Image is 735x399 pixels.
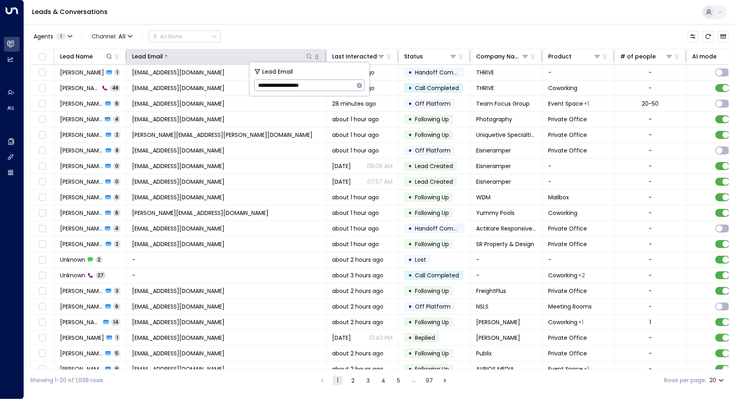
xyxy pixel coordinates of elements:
div: 20 [709,375,726,386]
span: about 2 hours ago [332,318,383,326]
span: Following Up [415,193,449,201]
div: - [649,68,652,76]
div: # of people [620,52,673,61]
span: FreightPlus [476,287,506,295]
label: Rows per page: [664,376,706,385]
span: Private Office [548,146,587,154]
span: Uniquetive Specialties [476,131,537,139]
span: 5 [113,350,120,357]
span: tlamme@icloud.com [132,115,224,123]
span: mchaudhry88@gmail.com [132,162,224,170]
span: AVRIOS MEDIA [476,365,514,373]
span: Following Up [415,131,449,139]
span: Private Office [548,349,587,357]
span: Event Space [548,100,583,108]
button: Customize [687,31,699,42]
span: 0 [113,162,120,169]
span: Refresh [703,31,714,42]
div: - [649,162,652,170]
span: Yummy Pools [476,209,515,217]
span: 48 [110,84,120,91]
div: Meeting Rooms [584,100,589,108]
td: - [543,252,615,267]
span: 2 [114,131,120,138]
div: - [649,146,652,154]
span: Following Up [415,209,449,217]
span: about 1 hour ago [332,193,379,201]
div: - [649,209,652,217]
span: Toggle select row [37,208,47,218]
span: Following Up [415,240,449,248]
div: Company Name [476,52,529,61]
div: Product [548,52,571,61]
span: about 2 hours ago [332,365,383,373]
button: Go to page 4 [379,376,388,385]
button: page 1 [333,376,342,385]
button: Agents1 [30,31,75,42]
span: Toggle select row [37,83,47,93]
span: Unknown [60,256,85,264]
span: Toggle select row [37,192,47,203]
div: Product [548,52,601,61]
div: Private Office [579,318,584,326]
span: Jacquelin Underwood [60,225,102,233]
span: 6 [113,209,120,216]
span: Handoff Completed [415,225,471,233]
span: Toggle select row [37,286,47,296]
div: - [649,271,652,279]
span: Event Space [548,365,583,373]
button: Go to page 2 [348,376,358,385]
div: AI mode [692,52,717,61]
button: Go to page 5 [394,376,403,385]
td: - [543,174,615,189]
div: • [408,175,412,188]
div: Status [404,52,457,61]
span: about 2 hours ago [332,303,383,311]
span: Private Office [548,115,587,123]
span: Paul McNeil Sr. [60,100,103,108]
button: Channel:All [88,31,136,42]
span: Sep 18, 2025 [332,178,351,186]
div: - [649,256,652,264]
div: • [408,112,412,126]
div: - [649,178,652,186]
span: Toggle select row [37,302,47,312]
span: about 1 hour ago [332,131,379,139]
span: 14 [111,319,120,325]
div: • [408,190,412,204]
div: - [649,240,652,248]
span: 1 [56,33,66,40]
span: THRIVE [476,84,494,92]
span: 1 [114,69,120,76]
span: Lead Created [415,162,453,170]
span: Erica Lewis [60,349,103,357]
button: Go to page 97 [424,376,435,385]
span: Following Up [415,349,449,357]
span: Private Office [548,240,587,248]
span: Savannah Granito [60,334,104,342]
span: gtpa88@gmail.com [132,303,224,311]
span: about 2 hours ago [332,256,383,264]
span: Lead Created [415,178,453,186]
div: Actions [152,33,182,40]
nav: pagination navigation [317,375,450,385]
span: Toggle select row [37,161,47,171]
div: … [409,376,419,385]
div: Lead Name [60,52,93,61]
span: Replied [415,334,435,342]
span: Toggle select all [37,52,47,62]
span: Toggle select row [37,146,47,156]
span: Coworking [548,271,577,279]
div: - [649,287,652,295]
span: about 1 hour ago [332,146,379,154]
span: Savannah Granito [60,318,101,326]
span: shgranito@gmail.com [132,318,224,326]
div: • [408,128,412,142]
span: Taylor Hagan [60,68,104,76]
span: Off Platform [415,146,451,154]
span: Meeting Rooms [548,303,592,311]
span: shgranito@gmail.com [132,334,224,342]
span: Call Completed [415,271,459,279]
span: Lost [415,256,426,264]
button: Actions [149,30,221,42]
